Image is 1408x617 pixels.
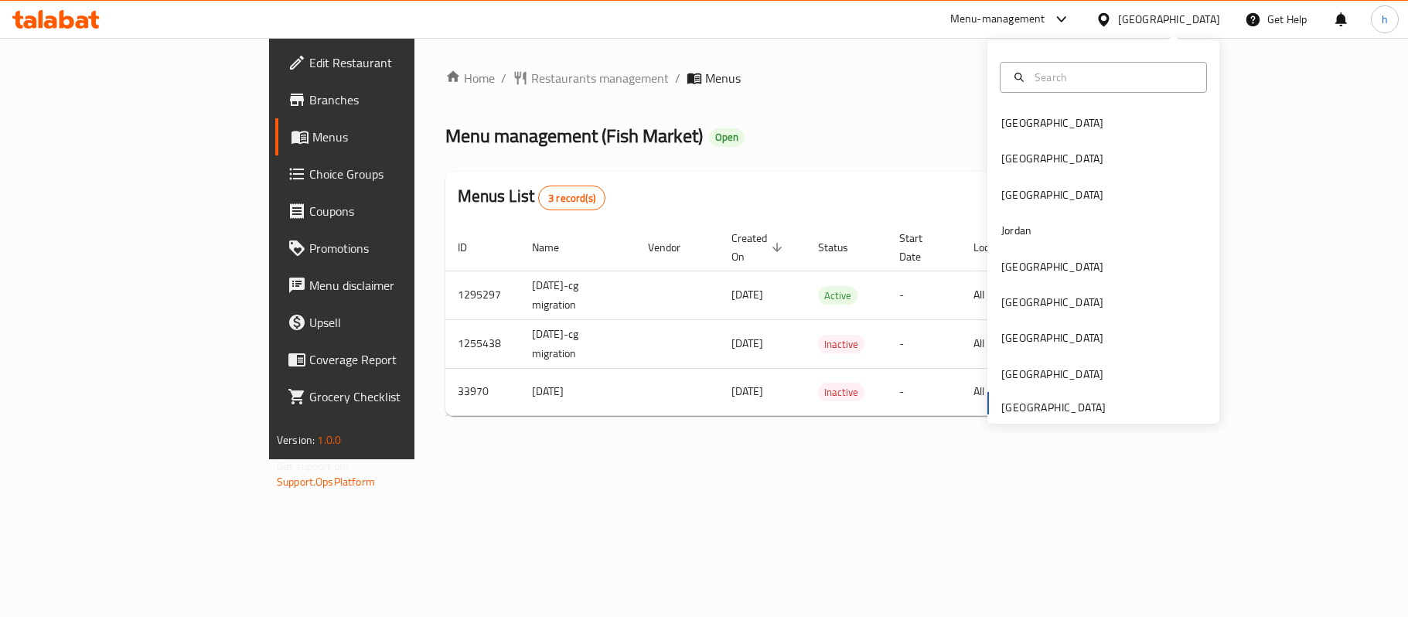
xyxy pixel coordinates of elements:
span: Coverage Report [309,350,492,369]
span: Grocery Checklist [309,387,492,406]
div: Inactive [818,335,864,353]
span: Menus [705,69,741,87]
a: Grocery Checklist [275,378,504,415]
table: enhanced table [445,224,1214,416]
a: Branches [275,81,504,118]
span: [DATE] [731,333,763,353]
span: Status [818,238,868,257]
div: Open [709,128,745,147]
h2: Menus List [458,185,605,210]
span: Version: [277,430,315,450]
td: [DATE] [520,368,636,415]
a: Support.OpsPlatform [277,472,375,492]
span: Restaurants management [531,69,669,87]
span: Menu management ( Fish Market ) [445,118,703,153]
td: [DATE]-cg migration [520,271,636,319]
a: Coupons [275,193,504,230]
a: Upsell [275,304,504,341]
span: Inactive [818,383,864,401]
div: [GEOGRAPHIC_DATA] [1001,294,1103,311]
a: Promotions [275,230,504,267]
a: Coverage Report [275,341,504,378]
td: All [961,319,1041,368]
span: Get support on: [277,456,348,476]
span: Edit Restaurant [309,53,492,72]
div: Total records count [538,186,605,210]
td: All [961,271,1041,319]
a: Choice Groups [275,155,504,193]
div: Active [818,286,857,305]
td: - [887,319,961,368]
nav: breadcrumb [445,69,1108,87]
td: All [961,368,1041,415]
div: Inactive [818,383,864,401]
span: Inactive [818,336,864,353]
td: - [887,368,961,415]
a: Menu disclaimer [275,267,504,304]
span: Name [532,238,579,257]
span: Menus [312,128,492,146]
span: Branches [309,90,492,109]
a: Menus [275,118,504,155]
span: Upsell [309,313,492,332]
a: Edit Restaurant [275,44,504,81]
input: Search [1028,69,1197,86]
span: 3 record(s) [539,191,605,206]
div: [GEOGRAPHIC_DATA] [1001,150,1103,167]
a: Restaurants management [513,69,669,87]
span: Promotions [309,239,492,257]
div: Menu-management [950,10,1045,29]
div: Jordan [1001,222,1031,239]
td: [DATE]-cg migration [520,319,636,368]
div: [GEOGRAPHIC_DATA] [1001,258,1103,275]
span: 1.0.0 [317,430,341,450]
span: Menu disclaimer [309,276,492,295]
span: Start Date [899,229,943,266]
div: [GEOGRAPHIC_DATA] [1118,11,1220,28]
span: Active [818,287,857,305]
span: [DATE] [731,381,763,401]
div: [GEOGRAPHIC_DATA] [1001,114,1103,131]
span: Choice Groups [309,165,492,183]
span: Coupons [309,202,492,220]
span: [DATE] [731,285,763,305]
span: h [1382,11,1388,28]
span: Open [709,131,745,144]
span: ID [458,238,487,257]
div: [GEOGRAPHIC_DATA] [1001,366,1103,383]
span: Locale [973,238,1022,257]
td: - [887,271,961,319]
div: [GEOGRAPHIC_DATA] [1001,186,1103,203]
div: [GEOGRAPHIC_DATA] [1001,329,1103,346]
span: Created On [731,229,787,266]
li: / [675,69,680,87]
span: Vendor [648,238,701,257]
